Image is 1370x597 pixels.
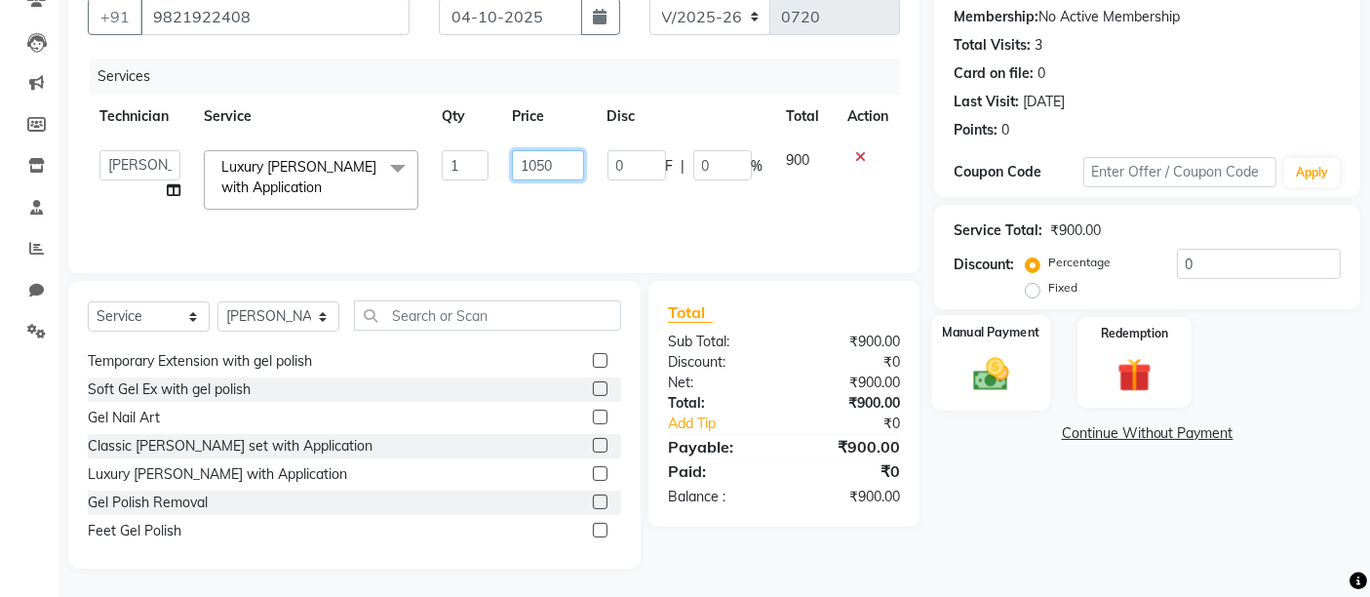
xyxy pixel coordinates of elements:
[784,332,915,352] div: ₹900.00
[1037,63,1045,84] div: 0
[954,255,1014,275] div: Discount:
[787,151,810,169] span: 900
[1048,254,1111,271] label: Percentage
[192,95,430,139] th: Service
[221,158,376,196] span: Luxury [PERSON_NAME] with Application
[962,353,1021,394] img: _cash.svg
[938,423,1356,444] a: Continue Without Payment
[88,464,347,485] div: Luxury [PERSON_NAME] with Application
[354,300,621,331] input: Search or Scan
[653,332,784,352] div: Sub Total:
[653,373,784,393] div: Net:
[88,521,181,541] div: Feet Gel Polish
[653,352,784,373] div: Discount:
[1083,157,1276,187] input: Enter Offer / Coupon Code
[954,7,1341,27] div: No Active Membership
[784,373,915,393] div: ₹900.00
[88,379,251,400] div: Soft Gel Ex with gel polish
[1023,92,1065,112] div: [DATE]
[88,95,192,139] th: Technician
[1101,325,1168,342] label: Redemption
[653,435,784,458] div: Payable:
[954,35,1031,56] div: Total Visits:
[596,95,775,139] th: Disc
[784,393,915,414] div: ₹900.00
[668,302,713,323] span: Total
[1050,220,1101,241] div: ₹900.00
[784,459,915,483] div: ₹0
[430,95,501,139] th: Qty
[1048,279,1077,297] label: Fixed
[88,436,372,457] div: Classic [PERSON_NAME] set with Application
[775,95,837,139] th: Total
[784,487,915,507] div: ₹900.00
[1284,158,1340,187] button: Apply
[653,487,784,507] div: Balance :
[784,435,915,458] div: ₹900.00
[500,95,595,139] th: Price
[88,408,160,428] div: Gel Nail Art
[943,323,1040,341] label: Manual Payment
[682,156,685,177] span: |
[1035,35,1042,56] div: 3
[653,414,805,434] a: Add Tip
[954,220,1042,241] div: Service Total:
[784,352,915,373] div: ₹0
[653,459,784,483] div: Paid:
[836,95,900,139] th: Action
[752,156,763,177] span: %
[1107,354,1162,397] img: _gift.svg
[954,7,1038,27] div: Membership:
[954,162,1082,182] div: Coupon Code
[1001,120,1009,140] div: 0
[954,92,1019,112] div: Last Visit:
[322,179,331,196] a: x
[88,351,312,372] div: Temporary Extension with gel polish
[88,493,208,513] div: Gel Polish Removal
[90,59,915,95] div: Services
[666,156,674,177] span: F
[653,393,784,414] div: Total:
[954,63,1034,84] div: Card on file:
[954,120,998,140] div: Points:
[806,414,916,434] div: ₹0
